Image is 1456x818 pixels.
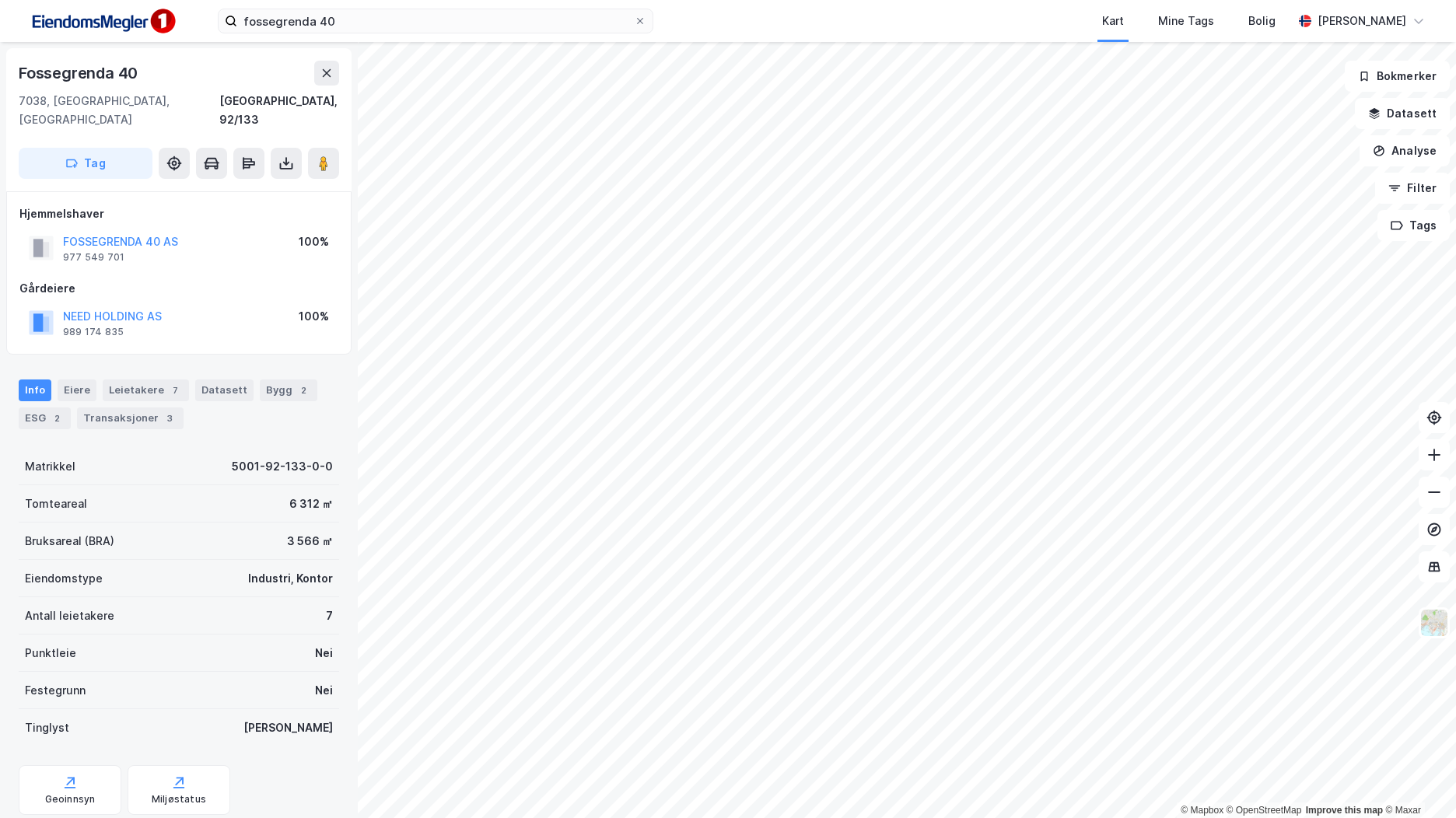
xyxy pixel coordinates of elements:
[1378,743,1456,818] div: Kontrollprogram for chat
[237,9,634,33] input: Søk på adresse, matrikkel, gårdeiere, leietakere eller personer
[63,251,124,264] div: 977 549 701
[1158,12,1214,30] div: Mine Tags
[299,307,329,326] div: 100%
[1377,210,1450,241] button: Tags
[19,204,338,223] div: Hjemmelshaver
[25,532,114,551] div: Bruksareal (BRA)
[195,379,254,401] div: Datasett
[58,379,96,401] div: Eiere
[1360,135,1450,166] button: Analyse
[1419,608,1449,638] img: Z
[1375,173,1450,204] button: Filter
[19,279,338,298] div: Gårdeiere
[49,411,65,426] div: 2
[1248,12,1276,30] div: Bolig
[167,383,183,398] div: 7
[19,148,152,179] button: Tag
[1306,805,1383,816] a: Improve this map
[19,379,51,401] div: Info
[19,92,219,129] div: 7038, [GEOGRAPHIC_DATA], [GEOGRAPHIC_DATA]
[152,793,206,806] div: Miljøstatus
[25,644,76,662] div: Punktleie
[25,495,87,513] div: Tomteareal
[287,532,333,551] div: 3 566 ㎡
[45,793,96,806] div: Geoinnsyn
[1378,743,1456,818] iframe: Chat Widget
[103,379,189,401] div: Leietakere
[299,232,329,251] div: 100%
[19,407,71,429] div: ESG
[248,569,333,588] div: Industri, Kontor
[219,92,339,129] div: [GEOGRAPHIC_DATA], 92/133
[63,326,124,338] div: 989 174 835
[25,4,180,39] img: F4PB6Px+NJ5v8B7XTbfpPpyloAAAAASUVORK5CYII=
[1181,805,1223,816] a: Mapbox
[1102,12,1124,30] div: Kart
[1355,98,1450,129] button: Datasett
[25,681,86,700] div: Festegrunn
[243,718,333,737] div: [PERSON_NAME]
[25,718,69,737] div: Tinglyst
[25,607,114,625] div: Antall leietakere
[260,379,317,401] div: Bygg
[1227,805,1302,816] a: OpenStreetMap
[289,495,333,513] div: 6 312 ㎡
[19,61,141,86] div: Fossegrenda 40
[1345,61,1450,92] button: Bokmerker
[25,569,103,588] div: Eiendomstype
[162,411,177,426] div: 3
[77,407,184,429] div: Transaksjoner
[315,681,333,700] div: Nei
[1318,12,1406,30] div: [PERSON_NAME]
[25,457,75,476] div: Matrikkel
[326,607,333,625] div: 7
[296,383,311,398] div: 2
[232,457,333,476] div: 5001-92-133-0-0
[315,644,333,662] div: Nei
